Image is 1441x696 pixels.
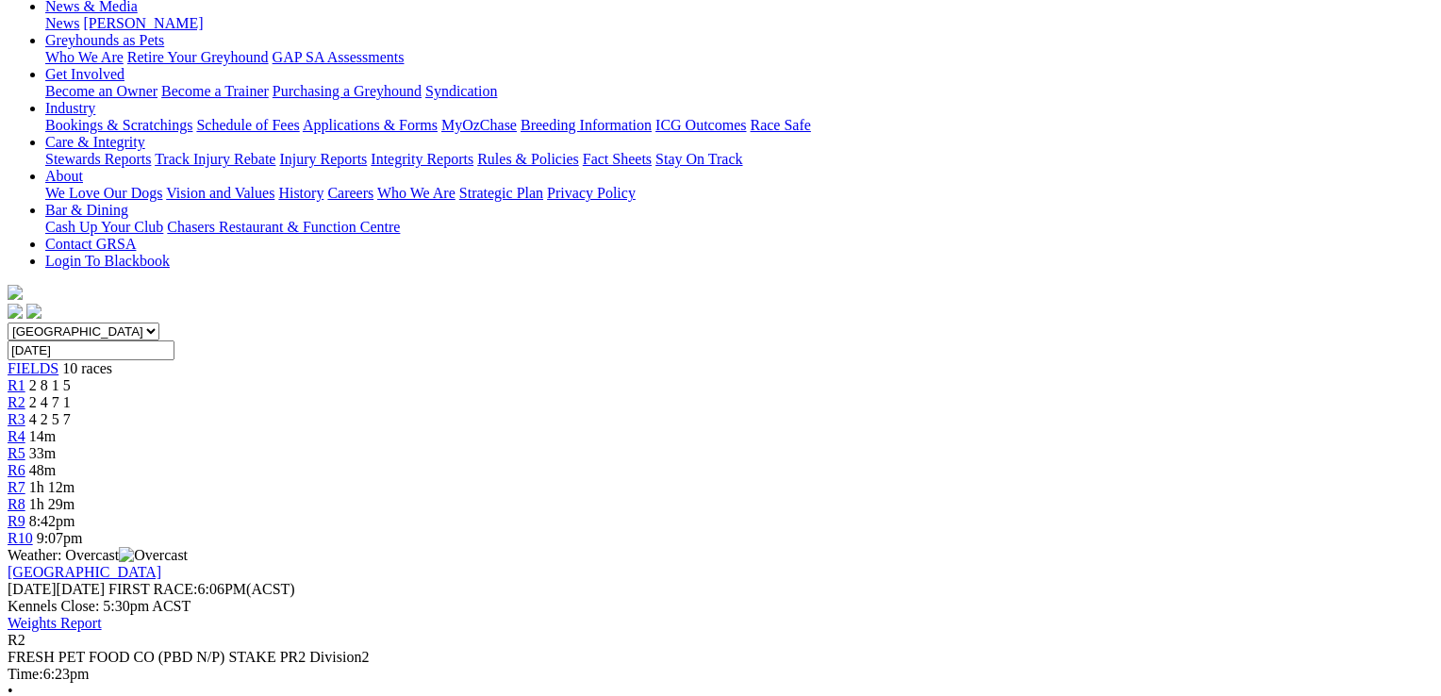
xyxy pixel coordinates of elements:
[45,185,162,201] a: We Love Our Dogs
[8,615,102,631] a: Weights Report
[459,185,543,201] a: Strategic Plan
[45,32,164,48] a: Greyhounds as Pets
[45,236,136,252] a: Contact GRSA
[166,185,274,201] a: Vision and Values
[8,581,105,597] span: [DATE]
[45,49,124,65] a: Who We Are
[8,598,1419,615] div: Kennels Close: 5:30pm ACST
[29,479,75,495] span: 1h 12m
[8,445,25,461] a: R5
[8,462,25,478] a: R6
[655,151,742,167] a: Stay On Track
[45,151,151,167] a: Stewards Reports
[45,49,1419,66] div: Greyhounds as Pets
[8,564,161,580] a: [GEOGRAPHIC_DATA]
[8,479,25,495] a: R7
[8,285,23,300] img: logo-grsa-white.png
[273,49,405,65] a: GAP SA Assessments
[45,66,124,82] a: Get Involved
[45,168,83,184] a: About
[8,428,25,444] a: R4
[45,117,1419,134] div: Industry
[425,83,497,99] a: Syndication
[29,428,56,444] span: 14m
[29,513,75,529] span: 8:42pm
[8,632,25,648] span: R2
[45,219,1419,236] div: Bar & Dining
[29,394,71,410] span: 2 4 7 1
[8,377,25,393] a: R1
[8,340,174,360] input: Select date
[583,151,652,167] a: Fact Sheets
[8,530,33,546] a: R10
[8,411,25,427] a: R3
[8,496,25,512] a: R8
[45,134,145,150] a: Care & Integrity
[8,666,43,682] span: Time:
[8,649,1419,666] div: FRESH PET FOOD CO (PBD N/P) STAKE PR2 Division2
[167,219,400,235] a: Chasers Restaurant & Function Centre
[45,15,1419,32] div: News & Media
[377,185,455,201] a: Who We Are
[8,394,25,410] a: R2
[45,100,95,116] a: Industry
[8,513,25,529] a: R9
[8,581,57,597] span: [DATE]
[108,581,197,597] span: FIRST RACE:
[521,117,652,133] a: Breeding Information
[45,83,157,99] a: Become an Owner
[279,151,367,167] a: Injury Reports
[161,83,269,99] a: Become a Trainer
[26,304,41,319] img: twitter.svg
[155,151,275,167] a: Track Injury Rebate
[29,445,56,461] span: 33m
[327,185,373,201] a: Careers
[45,202,128,218] a: Bar & Dining
[441,117,517,133] a: MyOzChase
[83,15,203,31] a: [PERSON_NAME]
[45,253,170,269] a: Login To Blackbook
[37,530,83,546] span: 9:07pm
[45,83,1419,100] div: Get Involved
[273,83,422,99] a: Purchasing a Greyhound
[8,666,1419,683] div: 6:23pm
[108,581,295,597] span: 6:06PM(ACST)
[196,117,299,133] a: Schedule of Fees
[655,117,746,133] a: ICG Outcomes
[547,185,636,201] a: Privacy Policy
[45,117,192,133] a: Bookings & Scratchings
[29,411,71,427] span: 4 2 5 7
[45,185,1419,202] div: About
[750,117,810,133] a: Race Safe
[45,219,163,235] a: Cash Up Your Club
[8,304,23,319] img: facebook.svg
[45,151,1419,168] div: Care & Integrity
[62,360,112,376] span: 10 races
[29,462,56,478] span: 48m
[303,117,438,133] a: Applications & Forms
[119,547,188,564] img: Overcast
[8,360,58,376] a: FIELDS
[8,547,188,563] span: Weather: Overcast
[127,49,269,65] a: Retire Your Greyhound
[29,496,75,512] span: 1h 29m
[371,151,473,167] a: Integrity Reports
[29,377,71,393] span: 2 8 1 5
[278,185,323,201] a: History
[45,15,79,31] a: News
[477,151,579,167] a: Rules & Policies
